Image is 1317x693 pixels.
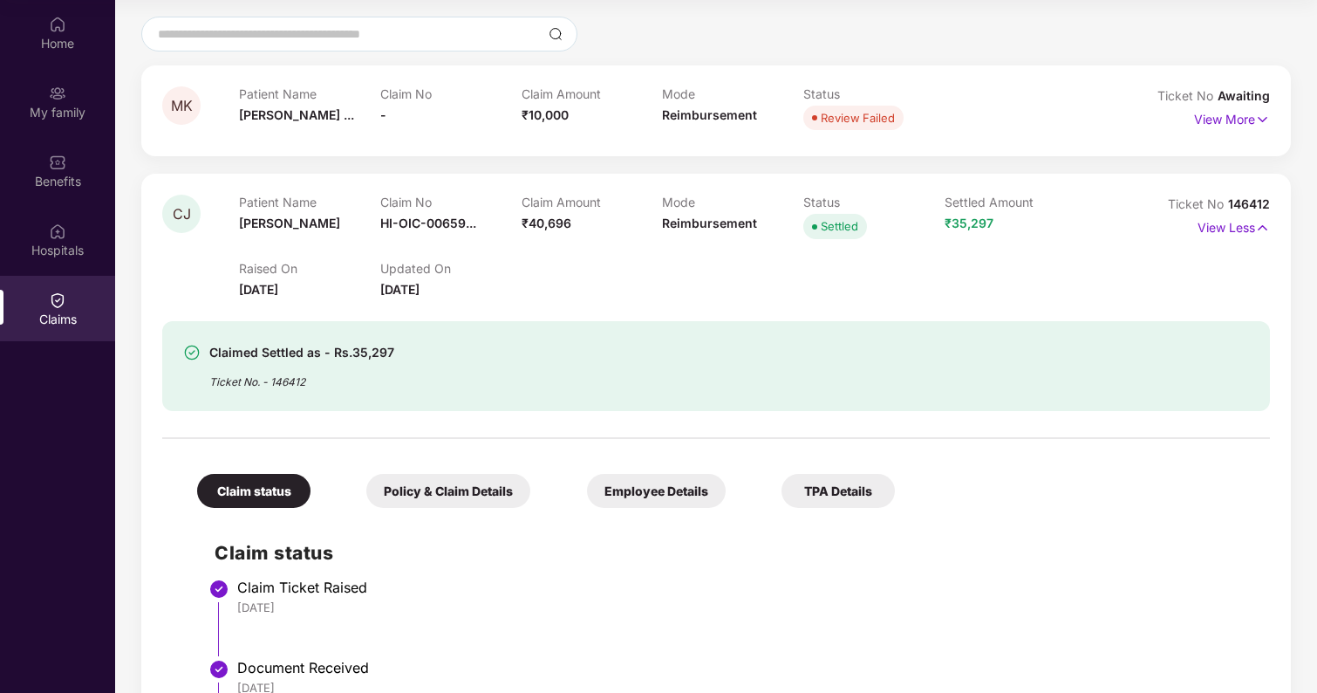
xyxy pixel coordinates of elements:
[1255,110,1270,129] img: svg+xml;base64,PHN2ZyB4bWxucz0iaHR0cDovL3d3dy53My5vcmcvMjAwMC9zdmciIHdpZHRoPSIxNyIgaGVpZ2h0PSIxNy...
[549,27,563,41] img: svg+xml;base64,PHN2ZyBpZD0iU2VhcmNoLTMyeDMyIiB4bWxucz0iaHR0cDovL3d3dy53My5vcmcvMjAwMC9zdmciIHdpZH...
[1218,88,1270,103] span: Awaiting
[208,659,229,680] img: svg+xml;base64,PHN2ZyBpZD0iU3RlcC1Eb25lLTMyeDMyIiB4bWxucz0iaHR0cDovL3d3dy53My5vcmcvMjAwMC9zdmciIH...
[49,16,66,33] img: svg+xml;base64,PHN2ZyBpZD0iSG9tZSIgeG1sbnM9Imh0dHA6Ly93d3cudzMub3JnLzIwMDAvc3ZnIiB3aWR0aD0iMjAiIG...
[1168,196,1228,211] span: Ticket No
[945,216,993,230] span: ₹35,297
[587,474,726,508] div: Employee Details
[380,282,420,297] span: [DATE]
[1194,106,1270,129] p: View More
[239,107,354,122] span: [PERSON_NAME] ...
[366,474,530,508] div: Policy & Claim Details
[183,344,201,361] img: svg+xml;base64,PHN2ZyBpZD0iU3VjY2Vzcy0zMngzMiIgeG1sbnM9Imh0dHA6Ly93d3cudzMub3JnLzIwMDAvc3ZnIiB3aW...
[662,195,803,209] p: Mode
[522,195,663,209] p: Claim Amount
[239,195,380,209] p: Patient Name
[821,217,858,235] div: Settled
[380,261,522,276] p: Updated On
[49,85,66,102] img: svg+xml;base64,PHN2ZyB3aWR0aD0iMjAiIGhlaWdodD0iMjAiIHZpZXdCb3g9IjAgMCAyMCAyMCIgZmlsbD0ibm9uZSIgeG...
[49,154,66,171] img: svg+xml;base64,PHN2ZyBpZD0iQmVuZWZpdHMiIHhtbG5zPSJodHRwOi8vd3d3LnczLm9yZy8yMDAwL3N2ZyIgd2lkdGg9Ij...
[380,107,386,122] span: -
[49,223,66,240] img: svg+xml;base64,PHN2ZyBpZD0iSG9zcGl0YWxzIiB4bWxucz0iaHR0cDovL3d3dy53My5vcmcvMjAwMC9zdmciIHdpZHRoPS...
[1255,218,1270,237] img: svg+xml;base64,PHN2ZyB4bWxucz0iaHR0cDovL3d3dy53My5vcmcvMjAwMC9zdmciIHdpZHRoPSIxNyIgaGVpZ2h0PSIxNy...
[380,86,522,101] p: Claim No
[208,579,229,600] img: svg+xml;base64,PHN2ZyBpZD0iU3RlcC1Eb25lLTMyeDMyIiB4bWxucz0iaHR0cDovL3d3dy53My5vcmcvMjAwMC9zdmciIH...
[1198,214,1270,237] p: View Less
[237,659,1252,676] div: Document Received
[803,86,945,101] p: Status
[197,474,310,508] div: Claim status
[209,363,394,390] div: Ticket No. - 146412
[1228,196,1270,211] span: 146412
[239,86,380,101] p: Patient Name
[522,86,663,101] p: Claim Amount
[945,195,1086,209] p: Settled Amount
[215,539,1252,567] h2: Claim status
[209,342,394,363] div: Claimed Settled as - Rs.35,297
[49,292,66,309] img: svg+xml;base64,PHN2ZyBpZD0iQ2xhaW0iIHhtbG5zPSJodHRwOi8vd3d3LnczLm9yZy8yMDAwL3N2ZyIgd2lkdGg9IjIwIi...
[237,600,1252,615] div: [DATE]
[781,474,895,508] div: TPA Details
[662,107,757,122] span: Reimbursement
[803,195,945,209] p: Status
[173,207,191,222] span: CJ
[380,195,522,209] p: Claim No
[380,216,476,230] span: HI-OIC-00659...
[821,109,895,127] div: Review Failed
[662,86,803,101] p: Mode
[171,99,193,113] span: MK
[1157,88,1218,103] span: Ticket No
[239,216,340,230] span: [PERSON_NAME]
[522,107,569,122] span: ₹10,000
[237,579,1252,596] div: Claim Ticket Raised
[239,261,380,276] p: Raised On
[239,282,278,297] span: [DATE]
[522,216,571,230] span: ₹40,696
[662,216,757,230] span: Reimbursement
